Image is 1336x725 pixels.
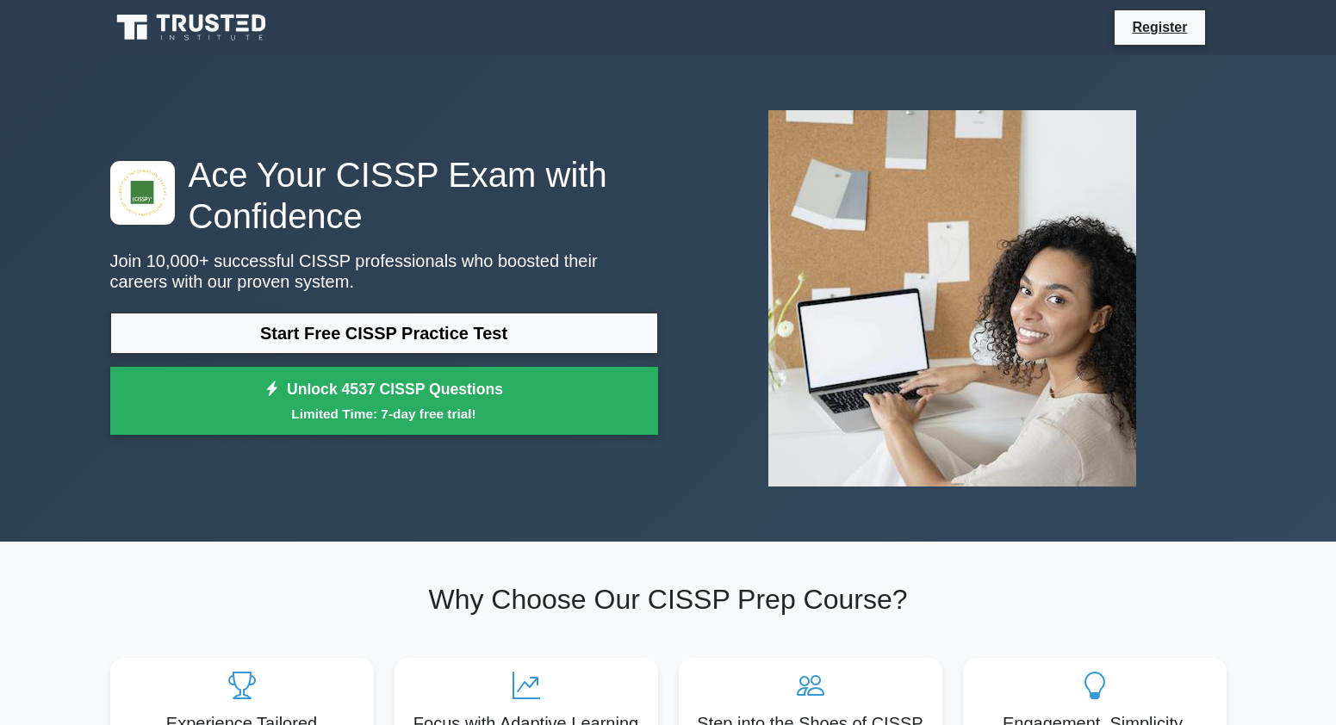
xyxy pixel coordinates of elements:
p: Join 10,000+ successful CISSP professionals who boosted their careers with our proven system. [110,251,658,292]
a: Register [1122,16,1197,38]
h2: Why Choose Our CISSP Prep Course? [110,583,1227,616]
a: Start Free CISSP Practice Test [110,313,658,354]
small: Limited Time: 7-day free trial! [132,404,637,424]
h1: Ace Your CISSP Exam with Confidence [110,154,658,237]
a: Unlock 4537 CISSP QuestionsLimited Time: 7-day free trial! [110,367,658,436]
